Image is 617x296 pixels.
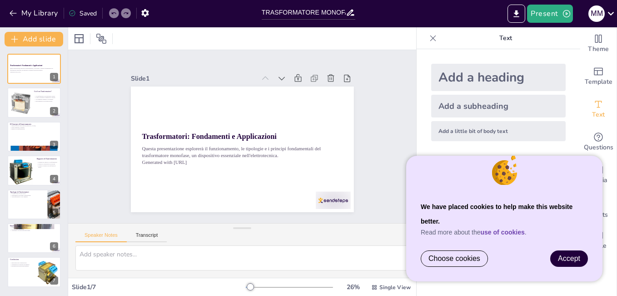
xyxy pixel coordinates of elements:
span: Template [585,77,612,87]
button: Present [527,5,572,23]
strong: Trasformatori: Fondamenti e Applicazioni [10,65,42,66]
p: Rapporto di Trasformazione [37,158,58,160]
div: Get real-time input from your audience [580,126,617,158]
div: 5 [50,209,58,217]
span: Text [592,110,605,120]
div: Add a subheading [431,95,566,117]
p: Generated with [URL] [139,148,340,176]
button: M M [588,5,605,23]
div: 6 [50,242,58,250]
span: Accept [558,255,580,262]
div: 1 [7,54,61,84]
div: M M [588,5,605,22]
p: Rilevanza nelle tecnologie moderne. [10,265,31,267]
p: Formula del rapporto di trasformazione. [37,162,58,163]
button: Speaker Notes [75,232,127,242]
div: Change the overall theme [580,27,617,60]
div: 7 [7,257,61,287]
p: Autotrasformatori e loro vantaggi. [10,196,45,198]
a: Choose cookies [421,251,488,266]
p: Tipologie di Trasformatori [10,190,45,193]
div: 2 [50,107,58,115]
div: Add a little bit of body text [431,121,566,141]
button: Transcript [127,232,167,242]
p: Il Principio di Funzionamento [10,123,58,126]
div: 1 [50,73,58,81]
span: Questions [584,143,613,153]
span: Theme [588,44,609,54]
p: Uso efficiente dell'energia. [10,228,58,230]
div: Add text boxes [580,93,617,126]
p: Fondamentali per la rete elettrica. [10,226,58,228]
div: 3 [50,141,58,149]
p: Adattamento alle necessità degli utenti. [10,230,58,232]
p: Questa presentazione esplorerà il funzionamento, le tipologie e i principi fondamentali del trasf... [140,134,341,169]
p: Read more about the . [421,229,588,236]
p: Avvolgimento primario e secondario. [34,98,58,100]
p: Funzionamento nei sistemi elettrici. [34,100,58,102]
p: Conclusione [10,258,31,261]
div: 2 [7,87,61,117]
p: Flusso magnetico variabile. [10,127,58,128]
p: Generated with [URL] [10,71,58,73]
div: 7 [50,276,58,285]
div: Add a heading [431,64,566,91]
p: Strumenti per la gestione dell'energia. [10,264,31,265]
div: Slide 1 [137,63,262,85]
p: Classificazione in base all'uso. [10,193,45,194]
div: Slide 1 / 7 [72,283,246,291]
p: Elevatore e abbassatore di tensione. [37,163,58,165]
p: Funzione basata sulla legge di [PERSON_NAME]. [10,125,58,127]
div: Add ready made slides [580,60,617,93]
button: Add slide [5,32,63,46]
p: Rapporto di trasformazione. [10,128,58,130]
p: Potenza costante in un trasformatore ideale. [37,165,58,168]
a: use of cookies [481,229,525,236]
div: 5 [7,189,61,219]
div: 4 [7,155,61,185]
strong: Trasformatori: Fondamenti e Applicazioni [142,122,277,144]
div: Saved [69,9,97,18]
button: My Library [7,6,62,20]
span: Single View [379,284,411,291]
div: 26 % [342,283,364,291]
div: Layout [72,31,86,46]
p: Un trasformatore è un dispositivo statico. [34,95,58,97]
div: 6 [7,223,61,253]
span: Choose cookies [428,255,480,263]
button: Export to PowerPoint [508,5,525,23]
p: Importanza della comprensione. [10,262,31,264]
p: Cos'è un Trasformatore? [34,90,58,92]
p: Questa presentazione esplorerà il funzionamento, le tipologie e i principi fondamentali del trasf... [10,68,58,71]
a: Accept [551,251,587,266]
p: Text [440,27,571,49]
p: Il nucleo magnetico minimizza le perdite. [34,97,58,98]
p: Trasformatori di potenza e distribuzione. [10,194,45,196]
span: Position [96,33,107,44]
input: Insert title [262,6,346,19]
p: Importanza del Trasformatore [10,225,58,227]
div: 3 [7,122,61,152]
strong: We have placed cookies to help make this website better. [421,203,572,225]
div: 4 [50,175,58,183]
